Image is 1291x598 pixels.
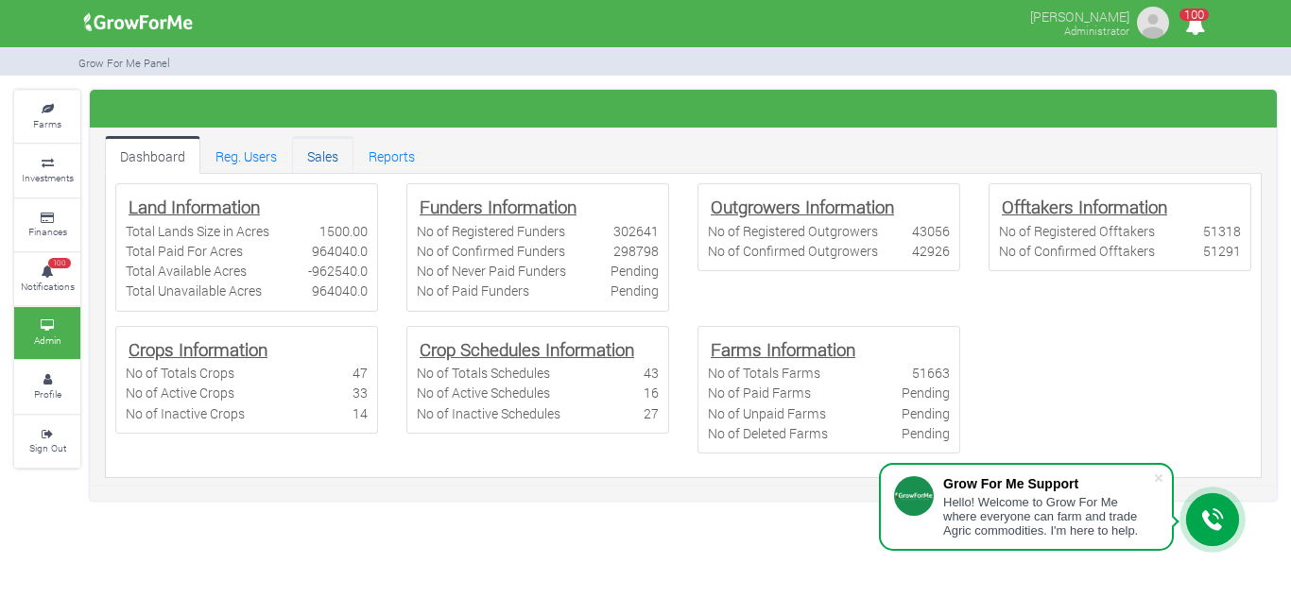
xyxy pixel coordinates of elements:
div: No of Registered Offtakers [999,221,1155,241]
div: No of Active Crops [126,383,234,402]
div: No of Confirmed Funders [417,241,565,261]
div: No of Totals Crops [126,363,234,383]
div: 14 [353,403,368,423]
div: 47 [353,363,368,383]
small: Grow For Me Panel [78,56,170,70]
a: 100 [1177,18,1214,36]
div: Total Unavailable Acres [126,281,262,300]
div: 42926 [912,241,950,261]
small: Farms [33,117,61,130]
div: No of Totals Farms [708,363,820,383]
div: No of Registered Outgrowers [708,221,878,241]
a: Reports [353,136,430,174]
div: No of Confirmed Offtakers [999,241,1155,261]
a: Finances [14,199,80,251]
img: growforme image [1134,4,1172,42]
a: Dashboard [105,136,200,174]
span: 100 [48,258,71,269]
a: Profile [14,361,80,413]
div: No of Totals Schedules [417,363,550,383]
div: No of Deleted Farms [708,423,828,443]
b: Crops Information [129,337,267,361]
img: growforme image [77,4,199,42]
div: 1500.00 [319,221,368,241]
div: Pending [902,403,950,423]
div: 51663 [912,363,950,383]
a: Admin [14,307,80,359]
div: No of Paid Farms [708,383,811,402]
div: Total Lands Size in Acres [126,221,269,241]
div: 43056 [912,221,950,241]
div: Total Available Acres [126,261,247,281]
div: 298798 [613,241,659,261]
small: Notifications [21,280,75,293]
p: [PERSON_NAME] [1030,4,1129,26]
div: No of Paid Funders [417,281,529,300]
div: 302641 [613,221,659,241]
div: 27 [644,403,659,423]
div: 964040.0 [312,281,368,300]
b: Farms Information [711,337,855,361]
div: Hello! Welcome to Grow For Me where everyone can farm and trade Agric commodities. I'm here to help. [943,495,1153,538]
div: 43 [644,363,659,383]
div: 33 [353,383,368,402]
small: Finances [28,225,67,238]
a: Sign Out [14,416,80,468]
div: Pending [611,261,659,281]
div: No of Never Paid Funders [417,261,566,281]
b: Outgrowers Information [711,195,894,218]
div: 964040.0 [312,241,368,261]
div: No of Inactive Crops [126,403,245,423]
div: 51318 [1203,221,1241,241]
small: Administrator [1064,24,1129,38]
a: 100 Notifications [14,253,80,305]
div: Pending [902,383,950,402]
b: Offtakers Information [1002,195,1167,218]
div: Total Paid For Acres [126,241,243,261]
small: Profile [34,387,61,401]
div: No of Registered Funders [417,221,565,241]
div: No of Unpaid Farms [708,403,826,423]
small: Sign Out [29,441,66,454]
div: 51291 [1203,241,1241,261]
a: Reg. Users [200,136,292,174]
div: No of Confirmed Outgrowers [708,241,878,261]
div: Pending [611,281,659,300]
span: 100 [1179,9,1209,21]
b: Funders Information [420,195,577,218]
div: No of Inactive Schedules [417,403,560,423]
div: Pending [902,423,950,443]
i: Notifications [1177,4,1214,46]
a: Investments [14,145,80,196]
div: 16 [644,383,659,402]
small: Investments [22,171,74,184]
small: Admin [34,333,61,347]
div: -962540.0 [308,261,368,281]
div: Grow For Me Support [943,476,1153,491]
b: Crop Schedules Information [420,337,634,361]
b: Land Information [129,195,260,218]
a: Sales [292,136,353,174]
div: No of Active Schedules [417,383,550,402]
a: Farms [14,91,80,143]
